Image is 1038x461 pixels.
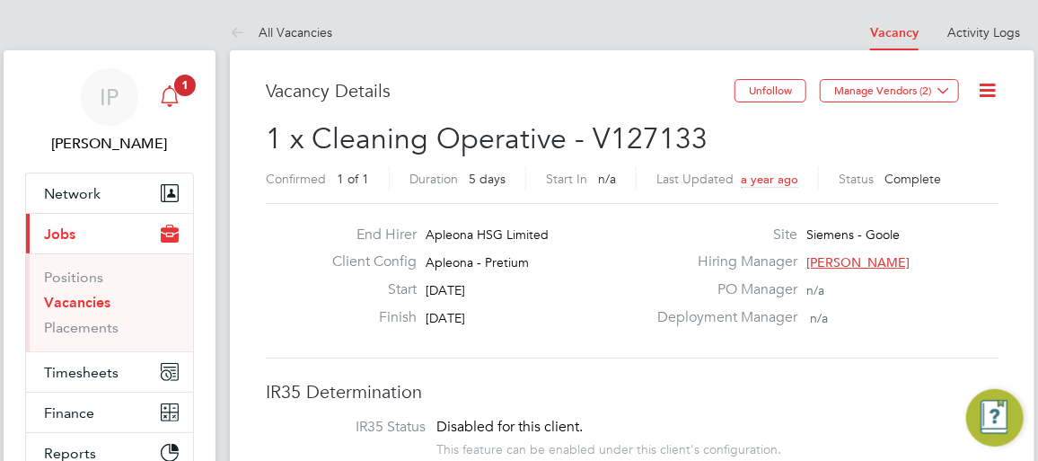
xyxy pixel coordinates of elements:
span: 5 days [469,171,506,187]
label: IR35 Status [284,418,426,437]
button: Manage Vendors (2) [820,79,959,102]
span: a year ago [741,172,798,187]
span: n/a [811,310,829,326]
label: Confirmed [266,171,326,187]
span: Disabled for this client. [436,418,583,436]
label: PO Manager [647,280,798,299]
span: Jobs [44,226,75,243]
span: Finance [44,404,94,421]
span: n/a [807,282,825,298]
a: All Vacancies [230,24,332,40]
label: Finish [319,308,418,327]
a: Activity Logs [947,24,1020,40]
span: 1 of 1 [337,171,369,187]
label: Deployment Manager [647,308,798,327]
label: End Hirer [319,226,418,244]
h3: IR35 Determination [266,380,998,403]
span: [DATE] [427,282,466,298]
span: Inga Padrieziene [25,133,194,155]
span: Complete [884,171,941,187]
button: Network [26,173,193,213]
button: Jobs [26,214,193,253]
label: Status [839,171,874,187]
a: Vacancies [44,294,110,311]
h3: Vacancy Details [266,79,735,102]
label: Start In [546,171,587,187]
label: Site [647,226,798,244]
label: Start [319,280,418,299]
span: Network [44,185,101,202]
label: Hiring Manager [647,253,798,271]
span: 1 [174,75,196,96]
button: Finance [26,393,193,432]
span: Siemens - Goole [807,226,901,243]
a: Positions [44,269,103,286]
a: Vacancy [870,25,919,40]
span: Apleona - Pretium [427,254,530,270]
span: n/a [598,171,616,187]
span: [PERSON_NAME] [807,254,910,270]
span: Apleona HSG Limited [427,226,550,243]
label: Duration [409,171,458,187]
button: Unfollow [735,79,806,102]
a: IP[PERSON_NAME] [25,68,194,155]
a: 1 [152,68,188,126]
button: Timesheets [26,352,193,392]
label: Last Updated [656,171,734,187]
div: This feature can be enabled under this client's configuration. [436,437,781,457]
a: Placements [44,319,119,336]
button: Engage Resource Center [966,389,1024,447]
span: [DATE] [427,310,466,326]
label: Client Config [319,253,418,271]
span: IP [101,85,119,109]
span: Timesheets [44,364,119,381]
span: 1 x Cleaning Operative - V127133 [266,121,708,156]
div: Jobs [26,253,193,351]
